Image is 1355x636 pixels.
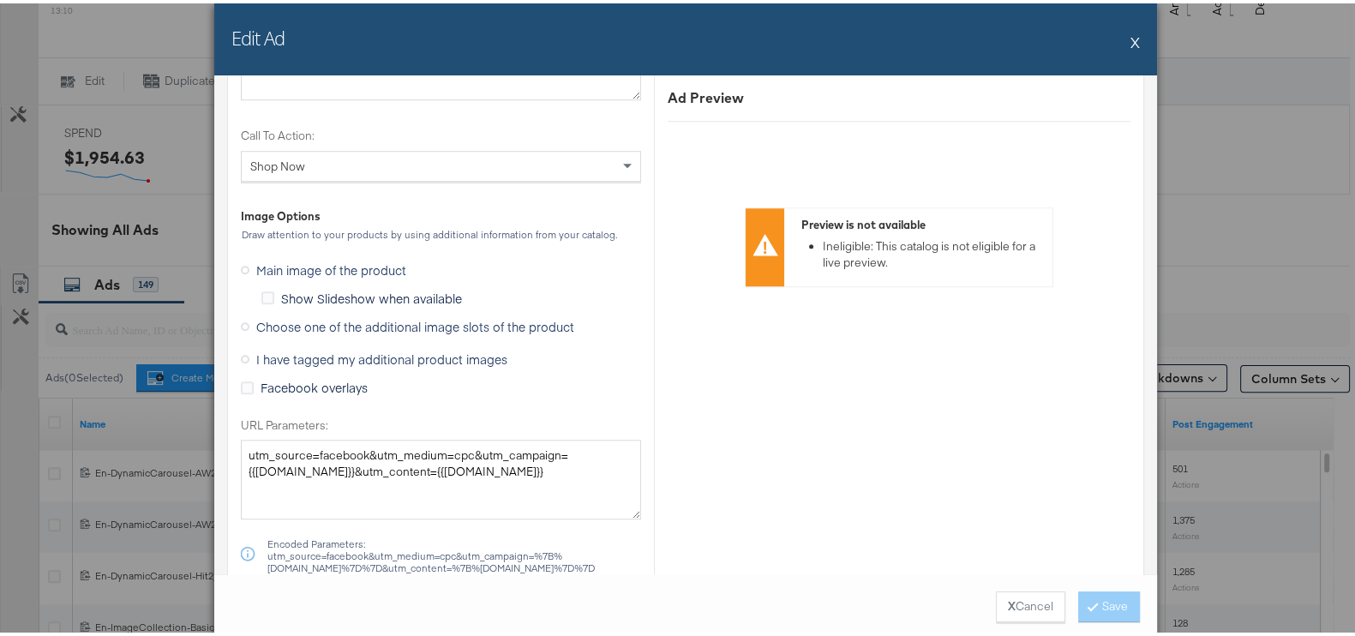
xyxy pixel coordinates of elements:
[250,155,305,171] span: Shop Now
[241,436,641,515] textarea: utm_source=facebook&utm_medium=cpc&utm_campaign={{[DOMAIN_NAME]}}&utm_content={{[DOMAIN_NAME]}}
[823,235,1044,267] li: Ineligible: This catalog is not eligible for a live preview.
[1130,21,1140,56] button: X
[267,535,641,571] div: Encoded Parameters:
[241,225,641,237] div: Draw attention to your products by using additional information from your catalog.
[241,124,641,141] label: Call To Action:
[267,547,610,571] span: utm_source=facebook&utm_medium=cpc&utm_campaign=%7B%[DOMAIN_NAME]%7D%7D&utm_content=%7B%[DOMAIN_N...
[668,85,1130,105] div: Ad Preview
[231,21,285,47] h2: Edit Ad
[256,258,406,275] span: Main image of the product
[241,414,641,430] label: URL Parameters:
[996,588,1065,619] button: XCancel
[261,375,368,393] span: Facebook overlays
[256,347,507,364] span: I have tagged my additional product images
[241,205,321,221] div: Image Options
[281,286,462,303] span: Show Slideshow when available
[256,315,574,332] span: Choose one of the additional image slots of the product
[1008,595,1016,611] strong: X
[801,213,1044,230] div: Preview is not available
